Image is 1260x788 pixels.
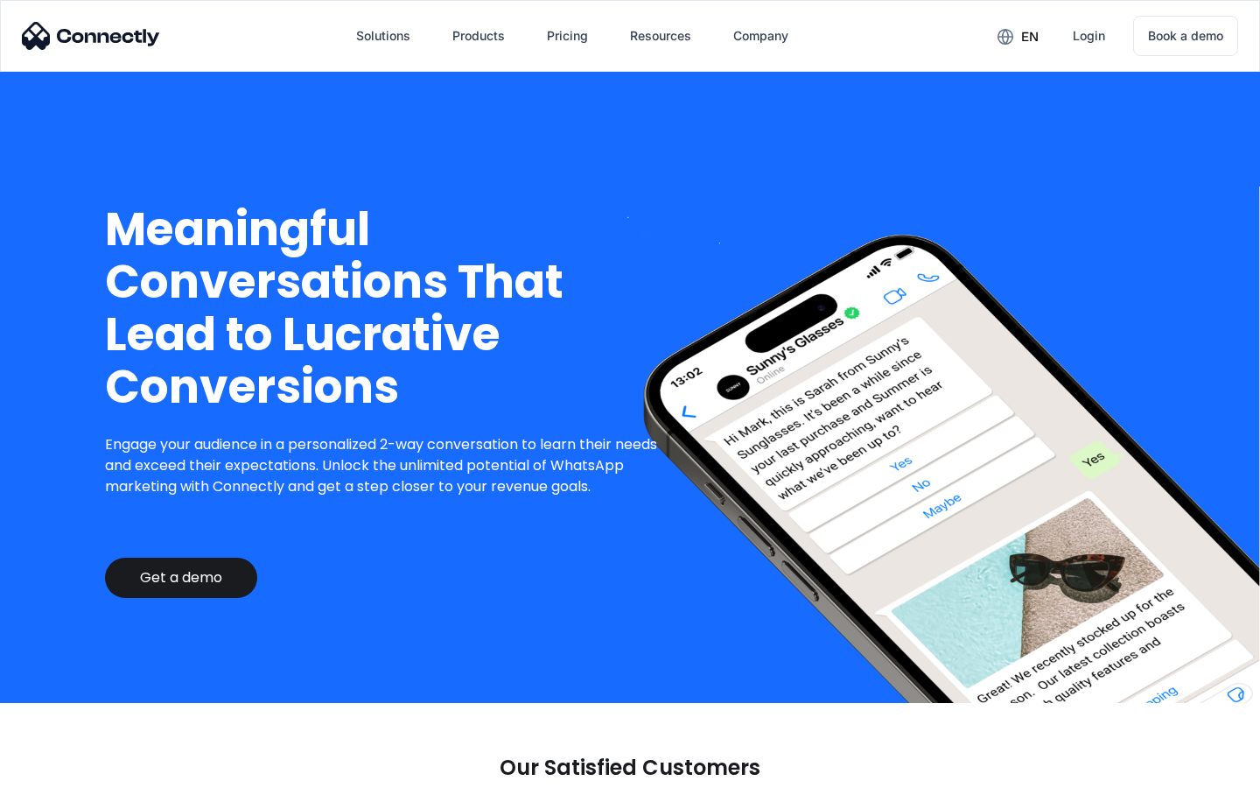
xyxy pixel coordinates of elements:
ul: Language list [35,757,105,782]
div: Company [733,24,788,48]
p: Our Satisfied Customers [500,756,760,780]
aside: Language selected: English [17,757,105,782]
h1: Meaningful Conversations That Lead to Lucrative Conversions [105,203,671,413]
div: en [1021,25,1039,49]
a: Get a demo [105,558,257,598]
div: Login [1073,24,1105,48]
a: Pricing [533,15,602,57]
div: Products [452,24,505,48]
div: Resources [630,24,691,48]
a: Book a demo [1133,16,1238,56]
div: Get a demo [140,569,222,587]
div: Pricing [547,24,588,48]
div: Solutions [356,24,410,48]
p: Engage your audience in a personalized 2-way conversation to learn their needs and exceed their e... [105,434,671,497]
img: Connectly Logo [22,22,160,50]
a: Login [1059,15,1119,57]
